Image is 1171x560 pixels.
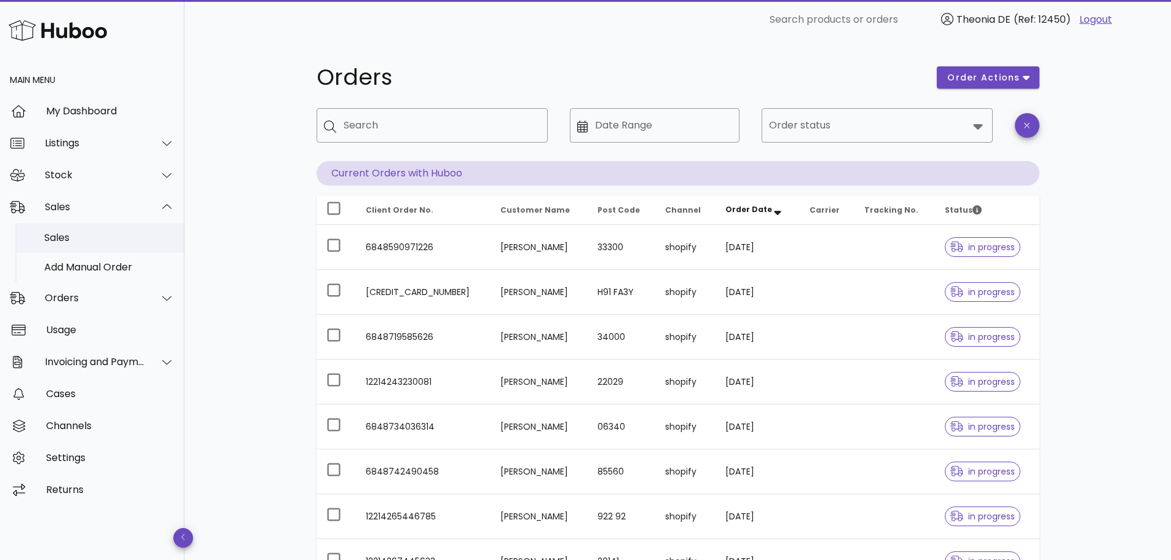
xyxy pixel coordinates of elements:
[716,494,800,539] td: [DATE]
[356,404,491,449] td: 6848734036314
[356,195,491,225] th: Client Order No.
[356,449,491,494] td: 6848742490458
[655,270,716,315] td: shopify
[356,315,491,360] td: 6848719585626
[716,195,800,225] th: Order Date: Sorted descending. Activate to remove sorting.
[44,261,175,273] div: Add Manual Order
[937,66,1039,89] button: order actions
[588,225,655,270] td: 33300
[947,71,1020,84] span: order actions
[356,494,491,539] td: 12214265446785
[317,161,1039,186] p: Current Orders with Huboo
[366,205,433,215] span: Client Order No.
[491,449,588,494] td: [PERSON_NAME]
[762,108,993,143] div: Order status
[356,360,491,404] td: 12214243230081
[491,404,588,449] td: [PERSON_NAME]
[655,449,716,494] td: shopify
[956,12,1011,26] span: Theonia DE
[46,452,175,463] div: Settings
[588,315,655,360] td: 34000
[655,494,716,539] td: shopify
[356,270,491,315] td: [CREDIT_CARD_NUMBER]
[716,225,800,270] td: [DATE]
[588,404,655,449] td: 06340
[935,195,1039,225] th: Status
[45,356,145,368] div: Invoicing and Payments
[597,205,640,215] span: Post Code
[44,232,175,243] div: Sales
[588,449,655,494] td: 85560
[716,449,800,494] td: [DATE]
[725,204,772,215] span: Order Date
[588,360,655,404] td: 22029
[46,484,175,495] div: Returns
[854,195,935,225] th: Tracking No.
[588,494,655,539] td: 922 92
[655,225,716,270] td: shopify
[665,205,701,215] span: Channel
[655,315,716,360] td: shopify
[588,270,655,315] td: H91 FA3Y
[588,195,655,225] th: Post Code
[716,404,800,449] td: [DATE]
[45,169,145,181] div: Stock
[950,243,1015,251] span: in progress
[356,225,491,270] td: 6848590971226
[9,17,107,44] img: Huboo Logo
[655,360,716,404] td: shopify
[950,288,1015,296] span: in progress
[655,195,716,225] th: Channel
[45,292,145,304] div: Orders
[810,205,840,215] span: Carrier
[491,225,588,270] td: [PERSON_NAME]
[491,360,588,404] td: [PERSON_NAME]
[46,105,175,117] div: My Dashboard
[317,66,923,89] h1: Orders
[1079,12,1112,27] a: Logout
[716,315,800,360] td: [DATE]
[491,195,588,225] th: Customer Name
[46,324,175,336] div: Usage
[46,420,175,432] div: Channels
[655,404,716,449] td: shopify
[950,467,1015,476] span: in progress
[950,377,1015,386] span: in progress
[950,333,1015,341] span: in progress
[1014,12,1071,26] span: (Ref: 12450)
[45,137,145,149] div: Listings
[491,494,588,539] td: [PERSON_NAME]
[491,315,588,360] td: [PERSON_NAME]
[945,205,982,215] span: Status
[491,270,588,315] td: [PERSON_NAME]
[46,388,175,400] div: Cases
[716,360,800,404] td: [DATE]
[716,270,800,315] td: [DATE]
[864,205,918,215] span: Tracking No.
[500,205,570,215] span: Customer Name
[950,422,1015,431] span: in progress
[950,512,1015,521] span: in progress
[800,195,854,225] th: Carrier
[45,201,145,213] div: Sales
